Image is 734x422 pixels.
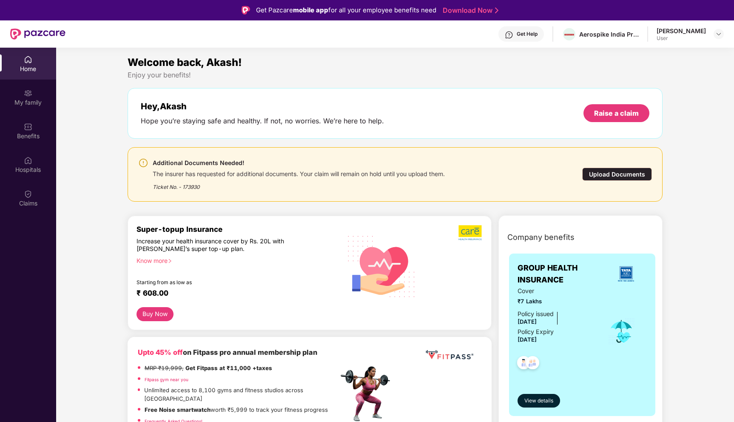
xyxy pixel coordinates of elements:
img: svg+xml;base64,PHN2ZyBpZD0iSGVscC0zMngzMiIgeG1sbnM9Imh0dHA6Ly93d3cudzMub3JnLzIwMDAvc3ZnIiB3aWR0aD... [505,31,513,39]
img: b5dec4f62d2307b9de63beb79f102df3.png [458,225,483,241]
div: User [657,35,706,42]
span: [DATE] [518,336,537,343]
div: Ticket No. - 173930 [153,178,445,191]
div: Aerospike India Private Limited [579,30,639,38]
img: Stroke [495,6,498,15]
span: GROUP HEALTH INSURANCE [518,262,605,286]
div: Policy issued [518,309,554,319]
img: svg+xml;base64,PHN2ZyBpZD0iQ2xhaW0iIHhtbG5zPSJodHRwOi8vd3d3LnczLm9yZy8yMDAwL3N2ZyIgd2lkdGg9IjIwIi... [24,190,32,198]
button: View details [518,394,560,408]
img: New Pazcare Logo [10,29,65,40]
span: right [168,259,172,263]
div: Upload Documents [582,168,652,181]
img: Aerospike_(database)-Logo.wine.png [563,31,575,39]
span: Welcome back, Akash! [128,56,242,68]
img: svg+xml;base64,PHN2ZyB4bWxucz0iaHR0cDovL3d3dy53My5vcmcvMjAwMC9zdmciIHhtbG5zOnhsaW5rPSJodHRwOi8vd3... [341,225,422,307]
img: svg+xml;base64,PHN2ZyB4bWxucz0iaHR0cDovL3d3dy53My5vcmcvMjAwMC9zdmciIHdpZHRoPSI0OC45NDMiIGhlaWdodD... [522,354,543,374]
div: Know more [137,257,333,263]
div: ₹ 608.00 [137,288,330,299]
img: svg+xml;base64,PHN2ZyBpZD0iV2FybmluZ18tXzI0eDI0IiBkYXRhLW5hbWU9Ildhcm5pbmcgLSAyNHgyNCIgeG1sbnM9Im... [138,158,148,168]
b: on Fitpass pro annual membership plan [138,348,317,356]
span: Company benefits [507,231,575,243]
img: Logo [242,6,250,14]
div: Starting from as low as [137,279,302,285]
div: Get Pazcare for all your employee benefits need [256,5,436,15]
strong: Free Noise smartwatch [145,406,211,413]
img: svg+xml;base64,PHN2ZyB4bWxucz0iaHR0cDovL3d3dy53My5vcmcvMjAwMC9zdmciIHdpZHRoPSI0OC45NDMiIGhlaWdodD... [513,354,534,374]
div: [PERSON_NAME] [657,27,706,35]
span: ₹7 Lakhs [518,297,596,306]
span: View details [524,397,553,405]
button: Buy Now [137,307,174,321]
strong: Get Fitpass at ₹11,000 +taxes [185,365,272,371]
del: MRP ₹19,999, [145,365,184,371]
div: Raise a claim [594,108,639,118]
div: Super-topup Insurance [137,225,339,234]
a: Download Now [443,6,496,15]
div: Increase your health insurance cover by Rs. 20L with [PERSON_NAME]’s super top-up plan. [137,237,302,253]
img: svg+xml;base64,PHN2ZyB3aWR0aD0iMjAiIGhlaWdodD0iMjAiIHZpZXdCb3g9IjAgMCAyMCAyMCIgZmlsbD0ibm9uZSIgeG... [24,89,32,97]
img: insurerLogo [615,262,637,285]
img: svg+xml;base64,PHN2ZyBpZD0iRHJvcGRvd24tMzJ4MzIiIHhtbG5zPSJodHRwOi8vd3d3LnczLm9yZy8yMDAwL3N2ZyIgd2... [715,31,722,37]
b: Upto 45% off [138,348,183,356]
div: Additional Documents Needed! [153,158,445,168]
div: Get Help [517,31,538,37]
strong: mobile app [293,6,328,14]
img: svg+xml;base64,PHN2ZyBpZD0iQmVuZWZpdHMiIHhtbG5zPSJodHRwOi8vd3d3LnczLm9yZy8yMDAwL3N2ZyIgd2lkdGg9Ij... [24,123,32,131]
img: svg+xml;base64,PHN2ZyBpZD0iSG9tZSIgeG1sbnM9Imh0dHA6Ly93d3cudzMub3JnLzIwMDAvc3ZnIiB3aWR0aD0iMjAiIG... [24,55,32,64]
a: Fitpass gym near you [145,377,188,382]
div: Hope you’re staying safe and healthy. If not, no worries. We’re here to help. [141,117,384,125]
img: icon [608,317,635,345]
img: fppp.png [424,347,475,363]
div: Enjoy your benefits! [128,71,663,80]
img: svg+xml;base64,PHN2ZyBpZD0iSG9zcGl0YWxzIiB4bWxucz0iaHR0cDovL3d3dy53My5vcmcvMjAwMC9zdmciIHdpZHRoPS... [24,156,32,165]
div: Hey, Akash [141,101,384,111]
p: worth ₹5,999 to track your fitness progress [145,405,328,414]
div: Policy Expiry [518,327,554,336]
p: Unlimited access to 8,100 gyms and fitness studios across [GEOGRAPHIC_DATA] [144,386,338,403]
span: [DATE] [518,318,537,325]
span: Cover [518,286,596,296]
div: The insurer has requested for additional documents. Your claim will remain on hold until you uplo... [153,168,445,178]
